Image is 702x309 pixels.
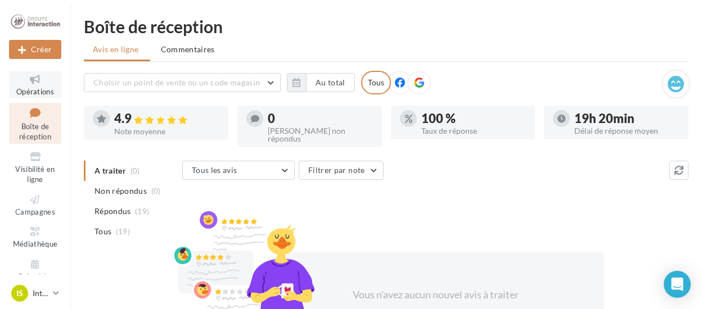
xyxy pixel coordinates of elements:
button: Au total [306,73,355,92]
span: (0) [151,187,161,196]
span: Répondus [94,206,131,217]
a: Campagnes [9,191,61,219]
a: Médiathèque [9,223,61,251]
span: Commentaires [161,44,215,55]
span: Non répondus [94,185,147,197]
div: [PERSON_NAME] non répondus [268,127,373,143]
div: 4.9 [114,112,219,125]
div: Open Intercom Messenger [664,271,691,298]
div: 100 % [421,112,526,125]
a: Opérations [9,71,61,98]
a: Visibilité en ligne [9,148,61,187]
a: Boîte de réception [9,103,61,144]
button: Au total [287,73,355,92]
a: Calendrier [9,256,61,283]
button: Créer [9,40,61,59]
div: 19h 20min [574,112,679,125]
p: Interaction ST ETIENNE [33,288,48,299]
span: Tous les avis [192,165,237,175]
button: Choisir un point de vente ou un code magasin [84,73,281,92]
button: Tous les avis [182,161,295,180]
span: (19) [135,207,149,216]
a: IS Interaction ST ETIENNE [9,283,61,304]
span: (19) [116,227,130,236]
div: Nouvelle campagne [9,40,61,59]
div: Tous [361,71,391,94]
div: Boîte de réception [84,18,688,35]
span: IS [16,288,23,299]
div: Taux de réponse [421,127,526,135]
div: 0 [268,112,373,125]
div: Délai de réponse moyen [574,127,679,135]
span: Campagnes [15,207,55,216]
span: Opérations [16,87,54,96]
span: Tous [94,226,111,237]
button: Filtrer par note [299,161,384,180]
span: Calendrier [17,272,53,281]
span: Médiathèque [13,239,58,248]
span: Visibilité en ligne [15,165,55,184]
span: Choisir un point de vente ou un code magasin [93,78,260,87]
div: Vous n'avez aucun nouvel avis à traiter [339,288,532,302]
div: Note moyenne [114,128,219,135]
span: Boîte de réception [19,122,51,142]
